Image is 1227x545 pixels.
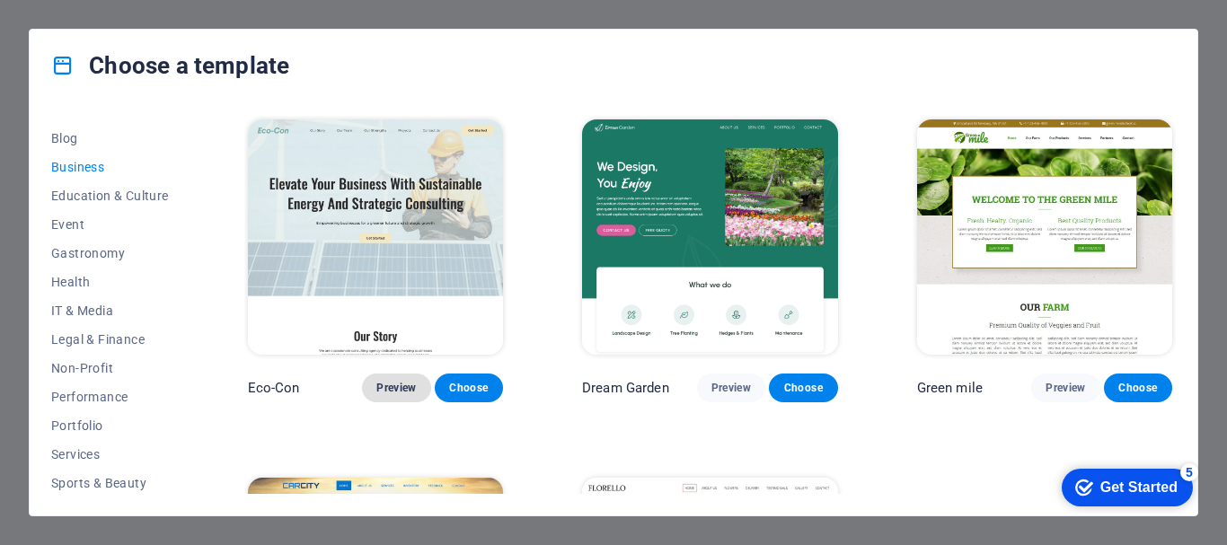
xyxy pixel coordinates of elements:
[133,4,151,22] div: 5
[711,381,751,395] span: Preview
[51,325,169,354] button: Legal & Finance
[917,379,983,397] p: Green mile
[51,332,169,347] span: Legal & Finance
[14,9,146,47] div: Get Started 5 items remaining, 0% complete
[51,418,169,433] span: Portfolio
[51,217,169,232] span: Event
[51,354,169,382] button: Non-Profit
[1118,381,1158,395] span: Choose
[51,268,169,296] button: Health
[51,160,169,174] span: Business
[1104,374,1172,402] button: Choose
[697,374,765,402] button: Preview
[51,440,169,469] button: Services
[51,469,169,497] button: Sports & Beauty
[917,119,1172,355] img: Green mile
[376,381,416,395] span: Preview
[582,119,837,355] img: Dream Garden
[248,119,503,355] img: Eco-Con
[51,153,169,181] button: Business
[51,411,169,440] button: Portfolio
[51,275,169,289] span: Health
[435,374,503,402] button: Choose
[51,246,169,260] span: Gastronomy
[51,303,169,318] span: IT & Media
[51,189,169,203] span: Education & Culture
[769,374,837,402] button: Choose
[449,381,489,395] span: Choose
[582,379,669,397] p: Dream Garden
[783,381,823,395] span: Choose
[248,379,300,397] p: Eco-Con
[51,476,169,490] span: Sports & Beauty
[51,390,169,404] span: Performance
[1031,374,1099,402] button: Preview
[1046,381,1085,395] span: Preview
[53,20,130,36] div: Get Started
[51,210,169,239] button: Event
[51,239,169,268] button: Gastronomy
[51,447,169,461] span: Services
[51,181,169,210] button: Education & Culture
[51,382,169,411] button: Performance
[51,124,169,153] button: Blog
[51,296,169,325] button: IT & Media
[362,374,430,402] button: Preview
[51,51,289,80] h4: Choose a template
[51,131,169,145] span: Blog
[51,361,169,375] span: Non-Profit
